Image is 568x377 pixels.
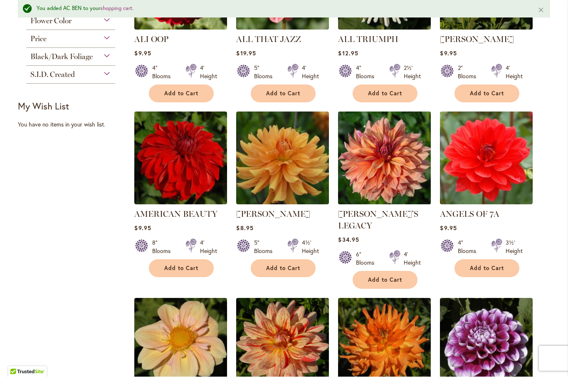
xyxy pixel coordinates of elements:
[338,24,431,32] a: ALL TRIUMPH
[458,239,481,255] div: 4" Blooms
[134,50,151,57] span: $9.95
[440,209,499,219] a: ANGELS OF 7A
[236,24,329,32] a: ALL THAT JAZZ
[18,121,129,129] div: You have no items in your wish list.
[134,209,217,219] a: AMERICAN BEAUTY
[236,112,329,205] img: ANDREW CHARLES
[470,265,504,272] span: Add to Cart
[440,35,514,45] a: [PERSON_NAME]
[134,224,151,232] span: $9.95
[236,35,301,45] a: ALL THAT JAZZ
[266,90,300,97] span: Add to Cart
[37,5,525,13] div: You added AC BEN to your .
[266,265,300,272] span: Add to Cart
[30,17,72,26] span: Flower Color
[18,100,69,112] strong: My Wish List
[149,85,214,103] button: Add to Cart
[454,85,519,103] button: Add to Cart
[149,260,214,278] button: Add to Cart
[338,198,431,206] a: Andy's Legacy
[336,109,433,207] img: Andy's Legacy
[338,50,358,57] span: $12.95
[338,236,359,244] span: $34.95
[254,239,277,255] div: 5" Blooms
[134,35,168,45] a: ALI OOP
[338,209,418,231] a: [PERSON_NAME]'S LEGACY
[236,198,329,206] a: ANDREW CHARLES
[404,251,421,267] div: 4' Height
[164,90,198,97] span: Add to Cart
[251,85,316,103] button: Add to Cart
[30,52,93,62] span: Black/Dark Foliage
[440,198,533,206] a: ANGELS OF 7A
[470,90,504,97] span: Add to Cart
[353,85,417,103] button: Add to Cart
[506,239,523,255] div: 3½' Height
[454,260,519,278] button: Add to Cart
[236,209,310,219] a: [PERSON_NAME]
[353,271,417,289] button: Add to Cart
[152,239,175,255] div: 8" Blooms
[338,35,398,45] a: ALL TRIUMPH
[164,265,198,272] span: Add to Cart
[236,224,253,232] span: $8.95
[152,64,175,81] div: 4" Blooms
[200,239,217,255] div: 4' Height
[356,251,379,267] div: 6" Blooms
[440,50,457,57] span: $9.95
[6,347,30,371] iframe: Launch Accessibility Center
[356,64,379,81] div: 4" Blooms
[302,239,319,255] div: 4½' Height
[404,64,421,81] div: 2½' Height
[134,112,227,205] img: AMERICAN BEAUTY
[30,35,47,44] span: Price
[440,112,533,205] img: ANGELS OF 7A
[30,70,75,79] span: S.I.D. Created
[368,277,402,284] span: Add to Cart
[506,64,523,81] div: 4' Height
[236,50,256,57] span: $19.95
[254,64,277,81] div: 5" Blooms
[440,224,457,232] span: $9.95
[134,198,227,206] a: AMERICAN BEAUTY
[368,90,402,97] span: Add to Cart
[302,64,319,81] div: 4' Height
[458,64,481,81] div: 2" Blooms
[440,24,533,32] a: AMBER QUEEN
[100,5,132,12] a: shopping cart
[134,24,227,32] a: ALI OOP
[200,64,217,81] div: 4' Height
[251,260,316,278] button: Add to Cart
